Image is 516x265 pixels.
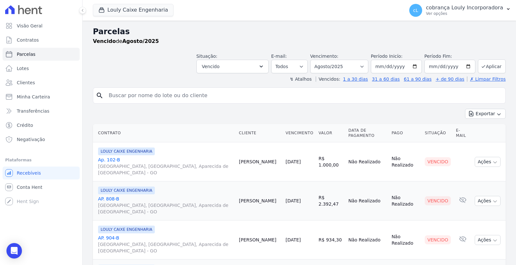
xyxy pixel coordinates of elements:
[93,37,159,45] p: de
[202,63,220,70] span: Vencido
[122,38,159,44] strong: Agosto/2025
[236,181,283,220] td: [PERSON_NAME]
[98,187,155,194] span: LOULY CAIXE ENGENHARIA
[271,54,287,59] label: E-mail:
[98,163,234,176] span: [GEOGRAPHIC_DATA], [GEOGRAPHIC_DATA], Aparecida de [GEOGRAPHIC_DATA] - GO
[17,122,33,128] span: Crédito
[475,235,501,245] button: Ações
[283,124,316,142] th: Vencimento
[3,90,80,103] a: Minha Carteira
[389,220,422,260] td: Não Realizado
[453,124,472,142] th: E-mail
[422,124,453,142] th: Situação
[96,92,104,99] i: search
[6,243,22,259] div: Open Intercom Messenger
[465,109,506,119] button: Exportar
[236,124,283,142] th: Cliente
[17,23,43,29] span: Visão Geral
[17,94,50,100] span: Minha Carteira
[17,184,42,190] span: Conta Hent
[424,53,475,60] label: Período Fim:
[3,133,80,146] a: Negativação
[105,89,503,102] input: Buscar por nome do lote ou do cliente
[98,148,155,155] span: LOULY CAIXE ENGENHARIA
[426,5,503,11] p: cobrança Louly Incorporadora
[93,4,174,16] button: Louly Caixe Engenharia
[17,170,41,176] span: Recebíveis
[3,62,80,75] a: Lotes
[290,76,312,82] label: ↯ Atalhos
[3,76,80,89] a: Clientes
[316,220,346,260] td: R$ 934,30
[98,226,155,233] span: LOULY CAIXE ENGENHARIA
[93,124,236,142] th: Contrato
[98,202,234,215] span: [GEOGRAPHIC_DATA], [GEOGRAPHIC_DATA], Aparecida de [GEOGRAPHIC_DATA] - GO
[475,196,501,206] button: Ações
[196,54,217,59] label: Situação:
[3,167,80,179] a: Recebíveis
[389,124,422,142] th: Pago
[425,157,451,166] div: Vencido
[389,142,422,181] td: Não Realizado
[316,181,346,220] td: R$ 2.392,47
[3,105,80,117] a: Transferências
[343,76,368,82] a: 1 a 30 dias
[17,108,49,114] span: Transferências
[371,54,402,59] label: Período Inicío:
[3,48,80,61] a: Parcelas
[98,196,234,215] a: AP. 808-B[GEOGRAPHIC_DATA], [GEOGRAPHIC_DATA], Aparecida de [GEOGRAPHIC_DATA] - GO
[5,156,77,164] div: Plataformas
[93,38,116,44] strong: Vencido
[426,11,503,16] p: Ver opções
[285,198,301,203] a: [DATE]
[346,142,389,181] td: Não Realizado
[346,220,389,260] td: Não Realizado
[17,51,35,57] span: Parcelas
[475,157,501,167] button: Ações
[404,1,516,19] button: cL cobrança Louly Incorporadora Ver opções
[93,26,506,37] h2: Parcelas
[98,157,234,176] a: Ap. 102-B[GEOGRAPHIC_DATA], [GEOGRAPHIC_DATA], Aparecida de [GEOGRAPHIC_DATA] - GO
[3,181,80,194] a: Conta Hent
[236,142,283,181] td: [PERSON_NAME]
[98,241,234,254] span: [GEOGRAPHIC_DATA], [GEOGRAPHIC_DATA], Aparecida de [GEOGRAPHIC_DATA] - GO
[389,181,422,220] td: Não Realizado
[346,181,389,220] td: Não Realizado
[17,65,29,72] span: Lotes
[316,124,346,142] th: Valor
[478,59,506,73] button: Aplicar
[285,159,301,164] a: [DATE]
[467,76,506,82] a: ✗ Limpar Filtros
[346,124,389,142] th: Data de Pagamento
[17,136,45,143] span: Negativação
[3,119,80,132] a: Crédito
[3,19,80,32] a: Visão Geral
[17,79,35,86] span: Clientes
[196,60,269,73] button: Vencido
[404,76,432,82] a: 61 a 90 dias
[425,235,451,244] div: Vencido
[316,142,346,181] td: R$ 1.000,00
[425,196,451,205] div: Vencido
[3,34,80,46] a: Contratos
[285,237,301,242] a: [DATE]
[372,76,400,82] a: 31 a 60 dias
[413,8,418,13] span: cL
[17,37,39,43] span: Contratos
[310,54,338,59] label: Vencimento:
[98,235,234,254] a: AP. 904-B[GEOGRAPHIC_DATA], [GEOGRAPHIC_DATA], Aparecida de [GEOGRAPHIC_DATA] - GO
[236,220,283,260] td: [PERSON_NAME]
[436,76,464,82] a: + de 90 dias
[316,76,340,82] label: Vencidos:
